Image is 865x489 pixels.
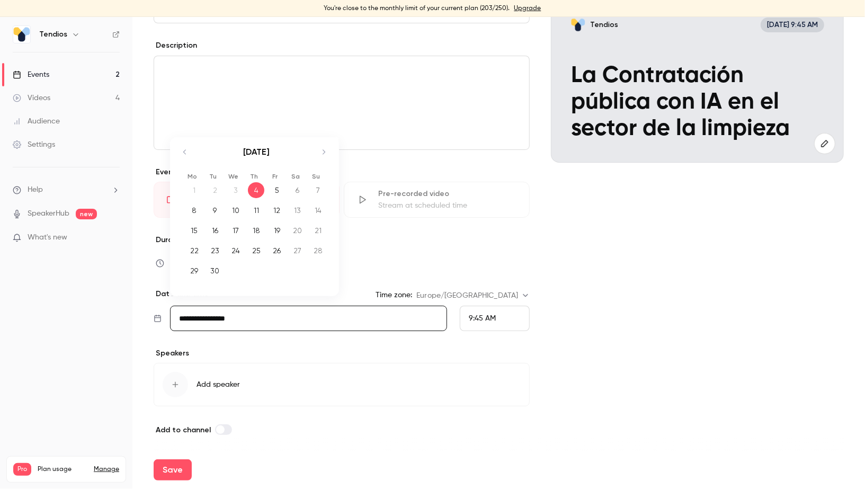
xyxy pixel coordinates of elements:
[94,465,119,474] a: Manage
[571,17,586,32] img: La Contratación pública con IA en el sector de la limpieza
[248,243,264,259] div: 25
[204,261,225,281] td: Tuesday, September 30, 2025
[186,223,202,238] div: 15
[154,182,340,218] div: LiveGo live at scheduled time
[227,243,244,259] div: 24
[291,173,300,180] small: Sa
[28,232,67,243] span: What's new
[514,4,541,13] a: Upgrade
[38,465,87,474] span: Plan usage
[308,241,328,261] td: Sunday, September 28, 2025
[378,189,516,199] div: Pre-recorded video
[186,202,202,218] div: 8
[376,290,412,300] label: Time zone:
[590,20,618,30] p: Tendios
[28,208,69,219] a: SpeakerHub
[28,184,43,195] span: Help
[154,363,530,406] button: Add speaker
[170,137,338,291] div: Calendar
[76,209,97,219] span: new
[289,182,306,198] div: 6
[184,241,204,261] td: Monday, September 22, 2025
[13,139,55,150] div: Settings
[761,17,824,32] span: [DATE] 9:45 AM
[246,220,266,241] td: Thursday, September 18, 2025
[248,182,264,198] div: 4
[308,220,328,241] td: Sunday, September 21, 2025
[266,200,287,220] td: Friday, September 12, 2025
[13,69,49,80] div: Events
[184,200,204,220] td: Monday, September 8, 2025
[227,202,244,218] div: 10
[186,182,202,198] div: 1
[248,223,264,238] div: 18
[266,241,287,261] td: Friday, September 26, 2025
[266,220,287,241] td: Friday, September 19, 2025
[289,202,306,218] div: 13
[225,200,246,220] td: Wednesday, September 10, 2025
[188,173,197,180] small: Mo
[154,289,209,299] p: Date and time
[154,459,192,481] button: Save
[13,26,30,43] img: Tendios
[250,173,258,180] small: Th
[225,241,246,261] td: Wednesday, September 24, 2025
[269,182,285,198] div: 5
[207,263,223,279] div: 30
[266,180,287,200] td: Friday, September 5, 2025
[204,220,225,241] td: Tuesday, September 16, 2025
[246,200,266,220] td: Thursday, September 11, 2025
[156,425,211,434] span: Add to channel
[308,200,328,220] td: Sunday, September 14, 2025
[287,200,308,220] td: Saturday, September 13, 2025
[344,182,530,218] div: Pre-recorded videoStream at scheduled time
[571,63,824,143] p: La Contratación pública con IA en el sector de la limpieza
[154,167,530,177] p: Event type
[197,379,240,390] span: Add speaker
[228,173,238,180] small: We
[207,202,223,218] div: 9
[310,202,326,218] div: 14
[154,235,530,245] label: Duration
[39,29,67,40] h6: Tendios
[287,180,308,200] td: Saturday, September 6, 2025
[204,180,225,200] td: Not available. Tuesday, September 2, 2025
[246,241,266,261] td: Thursday, September 25, 2025
[469,315,496,322] span: 9:45 AM
[227,182,244,198] div: 3
[308,180,328,200] td: Sunday, September 7, 2025
[269,223,285,238] div: 19
[287,241,308,261] td: Saturday, September 27, 2025
[248,202,264,218] div: 11
[154,56,529,149] div: editor
[204,241,225,261] td: Tuesday, September 23, 2025
[13,463,31,476] span: Pro
[13,93,50,103] div: Videos
[154,348,530,359] p: Speakers
[243,147,270,157] strong: [DATE]
[460,306,530,331] div: From
[186,243,202,259] div: 22
[310,223,326,238] div: 21
[204,200,225,220] td: Tuesday, September 9, 2025
[378,200,516,211] div: Stream at scheduled time
[154,40,197,51] label: Description
[272,173,278,180] small: Fr
[207,182,223,198] div: 2
[207,223,223,238] div: 16
[416,290,530,301] div: Europe/[GEOGRAPHIC_DATA]
[289,223,306,238] div: 20
[269,202,285,218] div: 12
[310,243,326,259] div: 28
[13,184,120,195] li: help-dropdown-opener
[184,180,204,200] td: Not available. Monday, September 1, 2025
[225,220,246,241] td: Wednesday, September 17, 2025
[170,306,447,331] input: Tue, Feb 17, 2026
[184,220,204,241] td: Monday, September 15, 2025
[184,261,204,281] td: Monday, September 29, 2025
[227,223,244,238] div: 17
[207,243,223,259] div: 23
[287,220,308,241] td: Saturday, September 20, 2025
[246,180,266,200] td: Selected. Thursday, September 4, 2025
[289,243,306,259] div: 27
